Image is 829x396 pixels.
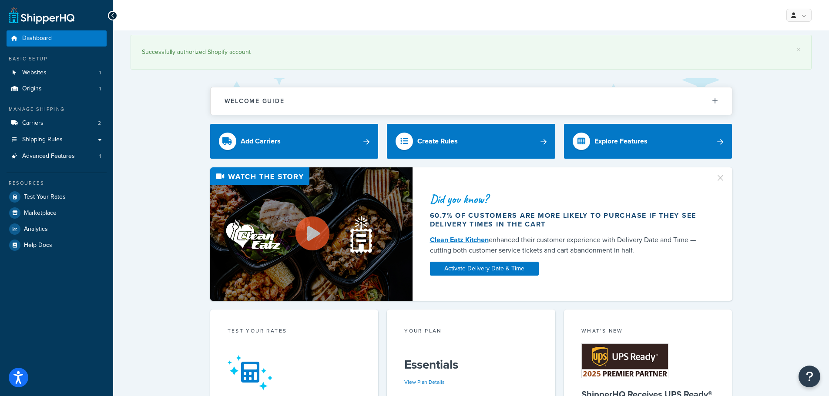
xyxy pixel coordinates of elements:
a: View Plan Details [404,378,445,386]
div: Manage Shipping [7,106,107,113]
span: Analytics [24,226,48,233]
a: Create Rules [387,124,555,159]
a: Clean Eatz Kitchen [430,235,489,245]
a: Analytics [7,221,107,237]
li: Carriers [7,115,107,131]
div: Resources [7,180,107,187]
span: Shipping Rules [22,136,63,143]
div: 60.7% of customers are more likely to purchase if they see delivery times in the cart [430,211,705,229]
div: Basic Setup [7,55,107,63]
a: Dashboard [7,30,107,47]
a: Carriers2 [7,115,107,131]
img: Video thumbnail [210,167,413,301]
div: enhanced their customer experience with Delivery Date and Time — cutting both customer service ti... [430,235,705,256]
a: Advanced Features1 [7,148,107,164]
li: Advanced Features [7,148,107,164]
span: 1 [99,69,101,77]
span: 1 [99,85,101,93]
button: Welcome Guide [211,87,732,115]
span: Help Docs [24,242,52,249]
a: Add Carriers [210,124,379,159]
span: 2 [98,120,101,127]
div: Add Carriers [241,135,281,147]
a: × [797,46,800,53]
h2: Welcome Guide [225,98,285,104]
span: Websites [22,69,47,77]
li: Origins [7,81,107,97]
a: Origins1 [7,81,107,97]
button: Open Resource Center [799,366,820,387]
li: Websites [7,65,107,81]
span: Test Your Rates [24,193,66,201]
div: Test your rates [228,327,361,337]
div: Successfully authorized Shopify account [142,46,800,58]
a: Marketplace [7,205,107,221]
a: Shipping Rules [7,132,107,148]
span: Origins [22,85,42,93]
h5: Essentials [404,358,538,372]
div: What's New [581,327,715,337]
div: Did you know? [430,193,705,205]
div: Create Rules [417,135,458,147]
a: Activate Delivery Date & Time [430,262,539,276]
a: Test Your Rates [7,189,107,205]
span: Carriers [22,120,44,127]
a: Websites1 [7,65,107,81]
span: Marketplace [24,210,57,217]
span: 1 [99,153,101,160]
a: Explore Features [564,124,732,159]
span: Dashboard [22,35,52,42]
span: Advanced Features [22,153,75,160]
a: Help Docs [7,237,107,253]
div: Your Plan [404,327,538,337]
div: Explore Features [594,135,648,147]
